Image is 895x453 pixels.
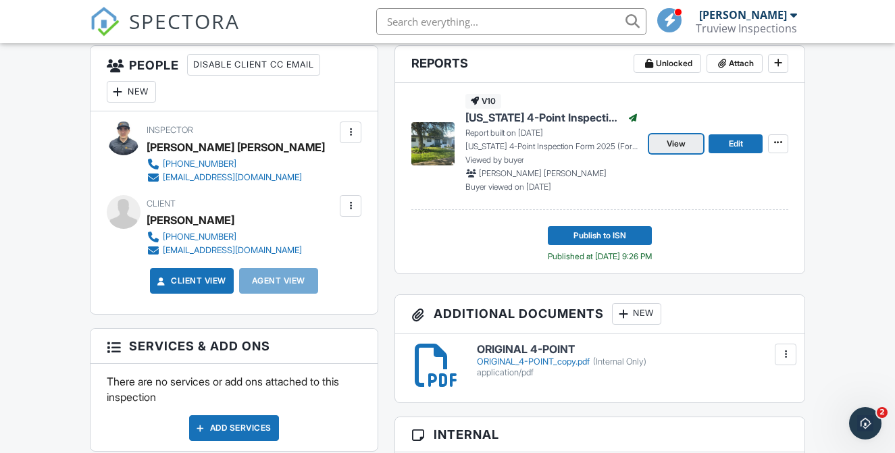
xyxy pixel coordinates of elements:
input: Search everything... [376,8,646,35]
a: ORIGINAL 4-POINT ORIGINAL_4-POINT_copy.pdf(Internal Only) application/pdf [477,344,788,378]
h3: Services & Add ons [91,329,378,364]
div: Truview Inspections [696,22,797,35]
span: 2 [877,407,888,418]
div: [EMAIL_ADDRESS][DOMAIN_NAME] [163,245,302,256]
span: (Internal Only) [593,356,646,367]
div: [PERSON_NAME] [699,8,787,22]
a: [PHONE_NUMBER] [147,230,302,244]
div: [PHONE_NUMBER] [163,232,236,242]
span: Client [147,198,176,209]
a: Client View [155,274,226,288]
a: [PHONE_NUMBER] [147,157,314,171]
span: Inspector [147,125,193,135]
div: Disable Client CC Email [187,54,320,76]
div: [EMAIL_ADDRESS][DOMAIN_NAME] [163,172,302,183]
div: application/pdf [477,367,788,378]
div: ORIGINAL_4-POINT_copy.pdf [477,356,788,367]
iframe: Intercom live chat [849,407,881,439]
div: [PHONE_NUMBER] [163,159,236,169]
span: SPECTORA [129,7,240,35]
div: [PERSON_NAME] [147,210,234,230]
a: [EMAIL_ADDRESS][DOMAIN_NAME] [147,244,302,257]
img: The Best Home Inspection Software - Spectora [90,7,120,36]
a: SPECTORA [90,18,240,47]
h3: Additional Documents [395,295,804,334]
a: [EMAIL_ADDRESS][DOMAIN_NAME] [147,171,314,184]
h6: ORIGINAL 4-POINT [477,344,788,356]
h3: People [91,46,378,111]
div: New [612,303,661,325]
div: Add Services [189,415,279,441]
div: New [107,81,156,103]
h3: Internal [395,417,804,452]
div: [PERSON_NAME] [PERSON_NAME] [147,137,325,157]
div: There are no services or add ons attached to this inspection [91,364,378,451]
